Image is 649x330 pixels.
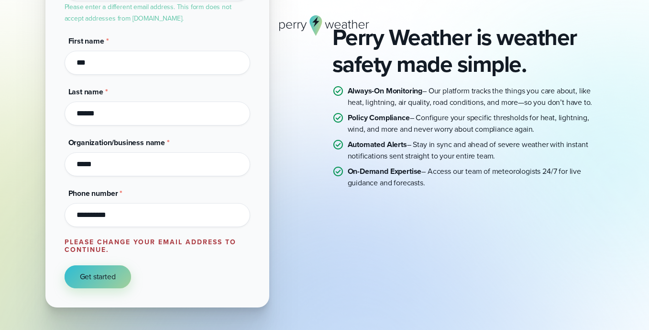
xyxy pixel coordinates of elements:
span: Phone number [68,188,118,199]
h2: Perry Weather is weather safety made simple. [332,24,604,78]
p: – Stay in sync and ahead of severe weather with instant notifications sent straight to your entir... [348,139,604,162]
strong: Policy Compliance [348,112,410,123]
p: – Access our team of meteorologists 24/7 for live guidance and forecasts. [348,166,604,189]
button: Get started [65,265,131,288]
label: Please change your email address to continue. [65,237,236,255]
span: First name [68,35,104,46]
span: Organization/business name [68,137,165,148]
strong: On-Demand Expertise [348,166,422,177]
span: Get started [80,271,116,283]
strong: Always-On Monitoring [348,85,423,96]
span: Last name [68,86,103,97]
p: – Our platform tracks the things you care about, like heat, lightning, air quality, road conditio... [348,85,604,108]
strong: Automated Alerts [348,139,407,150]
label: Please enter a different email address. This form does not accept addresses from [DOMAIN_NAME]. [65,2,231,23]
p: – Configure your specific thresholds for heat, lightning, wind, and more and never worry about co... [348,112,604,135]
